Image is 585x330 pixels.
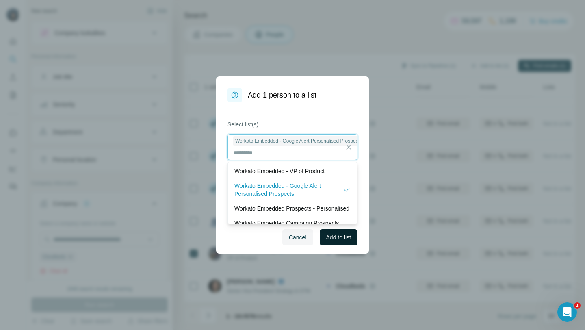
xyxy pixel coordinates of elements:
[289,233,307,241] span: Cancel
[234,167,325,175] p: Workato Embedded - VP of Product
[248,89,316,101] h1: Add 1 person to a list
[234,204,349,213] p: Workato Embedded Prospects - Personalised
[227,120,357,128] label: Select list(s)
[282,229,313,245] button: Cancel
[234,182,343,198] p: Workato Embedded - Google Alert Personalised Prospects
[326,233,351,241] span: Add to list
[320,229,357,245] button: Add to list
[557,302,577,322] iframe: Intercom live chat
[574,302,581,309] span: 1
[233,136,376,146] div: Workato Embedded - Google Alert Personalised Prospects
[234,219,339,227] p: Workato Embedded Campaign Prospects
